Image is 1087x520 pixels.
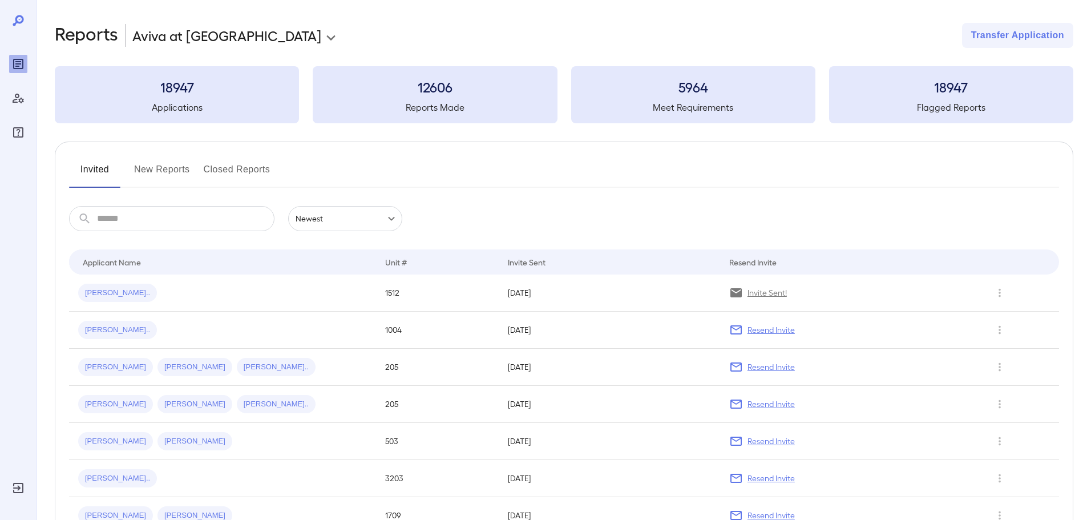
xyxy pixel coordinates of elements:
[499,312,720,349] td: [DATE]
[499,423,720,460] td: [DATE]
[729,255,777,269] div: Resend Invite
[78,436,153,447] span: [PERSON_NAME]
[571,78,815,96] h3: 5964
[499,386,720,423] td: [DATE]
[9,55,27,73] div: Reports
[747,287,787,299] p: Invite Sent!
[747,436,795,447] p: Resend Invite
[157,436,232,447] span: [PERSON_NAME]
[376,349,499,386] td: 205
[829,100,1073,114] h5: Flagged Reports
[313,78,557,96] h3: 12606
[78,288,157,299] span: [PERSON_NAME]..
[499,275,720,312] td: [DATE]
[237,362,316,373] span: [PERSON_NAME]..
[376,312,499,349] td: 1004
[991,321,1009,339] button: Row Actions
[157,362,232,373] span: [PERSON_NAME]
[132,26,321,45] p: Aviva at [GEOGRAPHIC_DATA]
[508,255,545,269] div: Invite Sent
[134,160,190,188] button: New Reports
[83,255,141,269] div: Applicant Name
[991,358,1009,376] button: Row Actions
[55,100,299,114] h5: Applications
[991,395,1009,413] button: Row Actions
[747,398,795,410] p: Resend Invite
[991,469,1009,487] button: Row Actions
[991,284,1009,302] button: Row Actions
[962,23,1073,48] button: Transfer Application
[78,325,157,336] span: [PERSON_NAME]..
[991,432,1009,450] button: Row Actions
[78,399,153,410] span: [PERSON_NAME]
[78,362,153,373] span: [PERSON_NAME]
[157,399,232,410] span: [PERSON_NAME]
[747,324,795,336] p: Resend Invite
[385,255,407,269] div: Unit #
[499,349,720,386] td: [DATE]
[9,479,27,497] div: Log Out
[376,386,499,423] td: 205
[55,78,299,96] h3: 18947
[78,473,157,484] span: [PERSON_NAME]..
[9,89,27,107] div: Manage Users
[69,160,120,188] button: Invited
[376,275,499,312] td: 1512
[237,399,316,410] span: [PERSON_NAME]..
[204,160,270,188] button: Closed Reports
[499,460,720,497] td: [DATE]
[313,100,557,114] h5: Reports Made
[9,123,27,142] div: FAQ
[288,206,402,231] div: Newest
[747,473,795,484] p: Resend Invite
[829,78,1073,96] h3: 18947
[571,100,815,114] h5: Meet Requirements
[747,361,795,373] p: Resend Invite
[376,423,499,460] td: 503
[55,66,1073,123] summary: 18947Applications12606Reports Made5964Meet Requirements18947Flagged Reports
[55,23,118,48] h2: Reports
[376,460,499,497] td: 3203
